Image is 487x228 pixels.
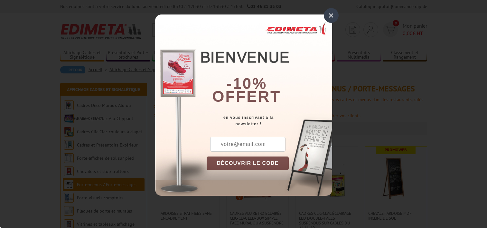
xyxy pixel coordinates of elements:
input: votre@email.com [210,137,286,152]
b: -10% [227,75,267,92]
button: DÉCOUVRIR LE CODE [207,157,289,170]
div: en vous inscrivant à la newsletter ! [207,114,332,127]
font: offert [212,88,281,105]
div: × [324,8,339,23]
